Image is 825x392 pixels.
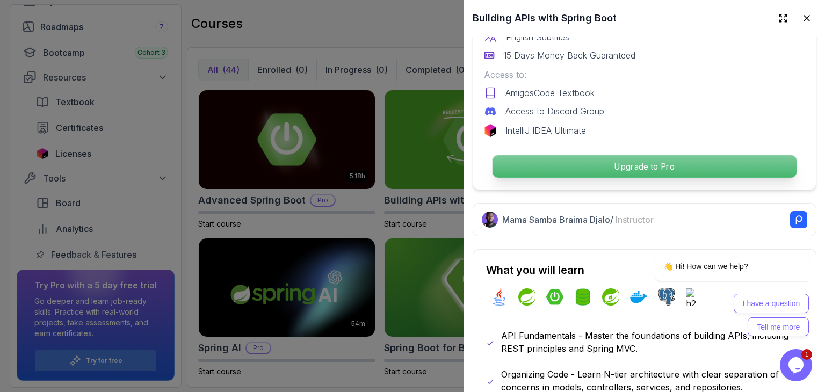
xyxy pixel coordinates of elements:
iframe: chat widget [621,168,814,344]
img: Nelson Djalo [482,212,498,228]
p: English Subtitles [506,31,569,43]
p: IntelliJ IDEA Ultimate [505,124,586,137]
h2: Building APIs with Spring Boot [473,11,617,26]
iframe: chat widget [780,349,814,381]
button: Expand drawer [773,9,793,28]
img: spring logo [518,288,535,306]
img: java logo [490,288,508,306]
p: AmigosCode Textbook [505,86,595,99]
p: Access to Discord Group [505,105,604,118]
p: Mama Samba Braima Djalo / [502,213,654,226]
p: Upgrade to Pro [493,155,797,178]
img: spring-data-jpa logo [574,288,591,306]
p: API Fundamentals - Master the foundations of building APIs, including REST principles and Spring ... [501,329,803,355]
img: spring-boot logo [546,288,563,306]
img: spring-security logo [602,288,619,306]
p: 15 Days Money Back Guaranteed [503,49,635,62]
h2: What you will learn [486,263,803,278]
img: jetbrains logo [484,124,497,137]
button: Upgrade to Pro [492,155,797,178]
span: Instructor [616,214,654,225]
p: Access to: [484,68,805,81]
